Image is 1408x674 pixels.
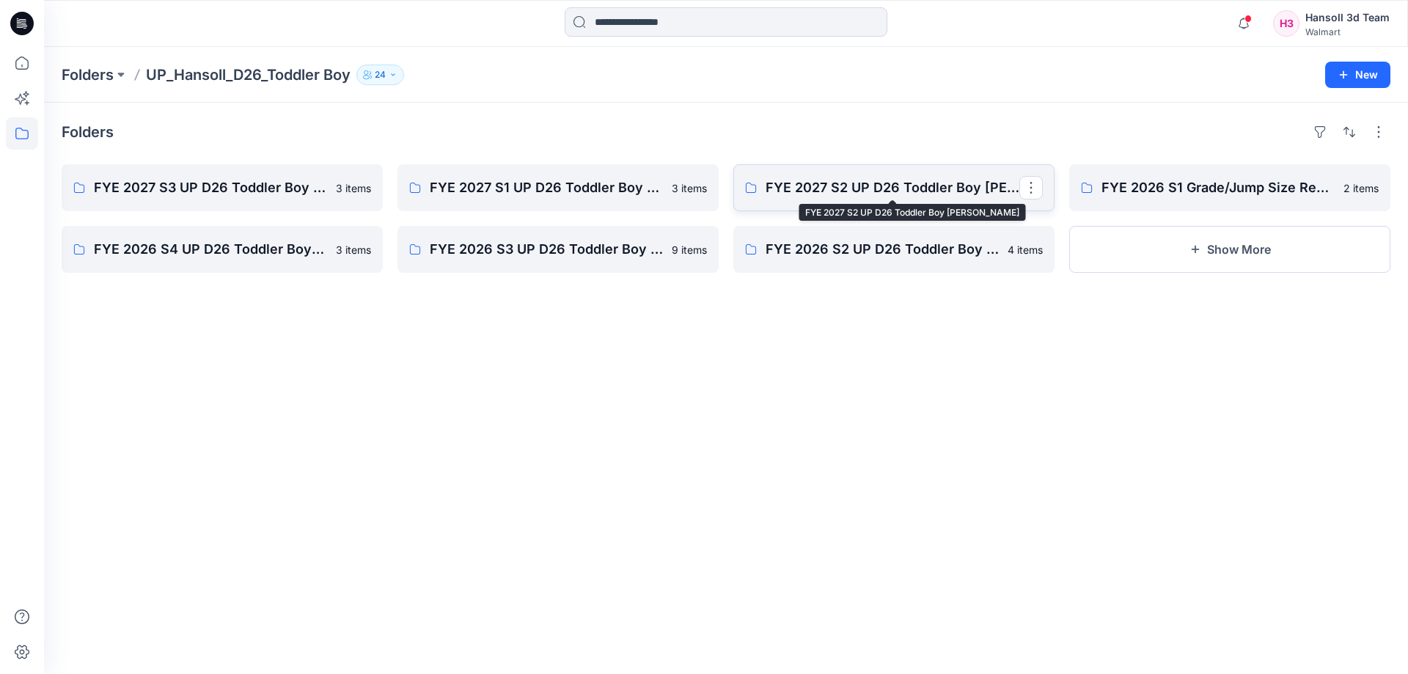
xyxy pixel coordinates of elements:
[1008,242,1043,257] p: 4 items
[766,239,999,260] p: FYE 2026 S2 UP D26 Toddler Boy - Hansoll
[1069,226,1390,273] button: Show More
[1305,26,1390,37] div: Walmart
[397,164,719,211] a: FYE 2027 S1 UP D26 Toddler Boy [PERSON_NAME]3 items
[62,123,114,141] h4: Folders
[430,239,663,260] p: FYE 2026 S3 UP D26 Toddler Boy - Hansoll
[94,177,327,198] p: FYE 2027 S3 UP D26 Toddler Boy Hansoll
[1101,177,1335,198] p: FYE 2026 S1 Grade/Jump Size Review
[146,65,351,85] p: UP_Hansoll_D26_Toddler Boy
[356,65,404,85] button: 24
[397,226,719,273] a: FYE 2026 S3 UP D26 Toddler Boy - Hansoll9 items
[672,180,707,196] p: 3 items
[62,65,114,85] a: Folders
[336,242,371,257] p: 3 items
[1325,62,1390,88] button: New
[672,242,707,257] p: 9 items
[733,226,1055,273] a: FYE 2026 S2 UP D26 Toddler Boy - Hansoll4 items
[430,177,663,198] p: FYE 2027 S1 UP D26 Toddler Boy [PERSON_NAME]
[1305,9,1390,26] div: Hansoll 3d Team
[1343,180,1379,196] p: 2 items
[1069,164,1390,211] a: FYE 2026 S1 Grade/Jump Size Review2 items
[62,226,383,273] a: FYE 2026 S4 UP D26 Toddler Boy - Hansoll3 items
[62,164,383,211] a: FYE 2027 S3 UP D26 Toddler Boy Hansoll3 items
[336,180,371,196] p: 3 items
[1273,10,1299,37] div: H3
[375,67,386,83] p: 24
[766,177,1019,198] p: FYE 2027 S2 UP D26 Toddler Boy [PERSON_NAME]
[94,239,327,260] p: FYE 2026 S4 UP D26 Toddler Boy - Hansoll
[733,164,1055,211] a: FYE 2027 S2 UP D26 Toddler Boy [PERSON_NAME]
